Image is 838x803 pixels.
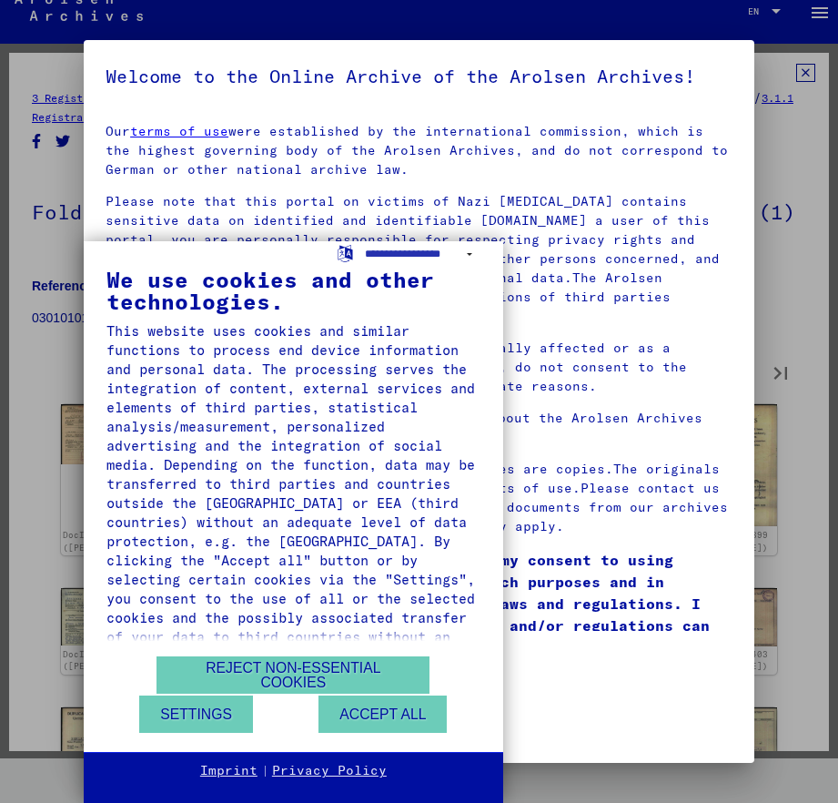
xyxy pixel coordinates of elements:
button: Accept all [318,696,447,733]
button: Settings [139,696,253,733]
a: Privacy Policy [272,762,387,780]
div: We use cookies and other technologies. [106,269,480,312]
div: This website uses cookies and similar functions to process end device information and personal da... [106,321,480,666]
a: Imprint [200,762,257,780]
button: Reject non-essential cookies [156,656,429,694]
